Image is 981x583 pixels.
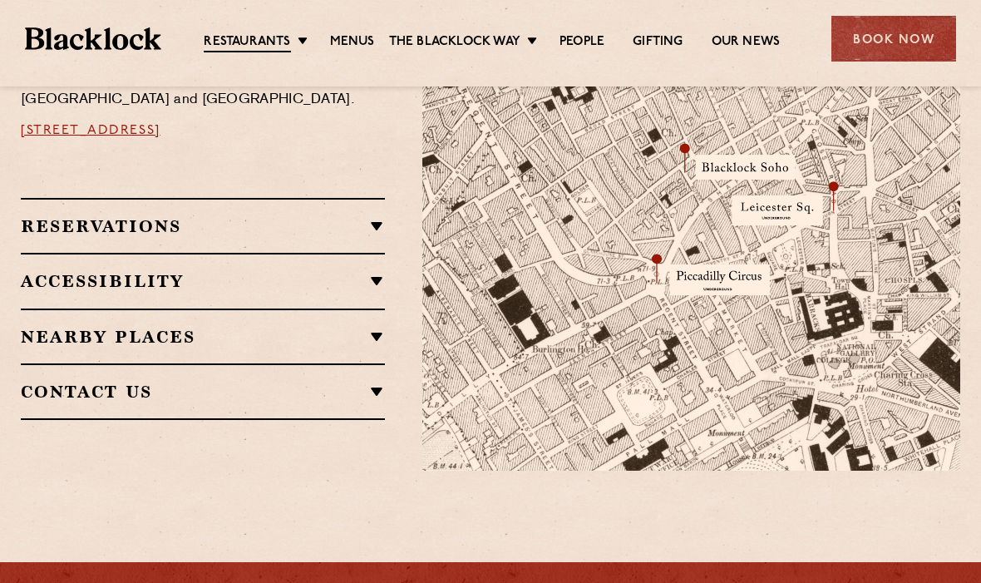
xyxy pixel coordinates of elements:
[831,16,956,62] div: Book Now
[21,271,385,291] h2: Accessibility
[21,382,385,402] h2: Contact Us
[712,34,781,51] a: Our News
[330,34,375,51] a: Menus
[633,34,683,51] a: Gifting
[21,327,385,347] h2: Nearby Places
[204,34,290,52] a: Restaurants
[25,27,161,51] img: BL_Textured_Logo-footer-cropped.svg
[21,216,385,236] h2: Reservations
[21,124,160,137] a: [STREET_ADDRESS]
[560,34,604,51] a: People
[748,315,981,471] img: svg%3E
[389,34,520,51] a: The Blacklock Way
